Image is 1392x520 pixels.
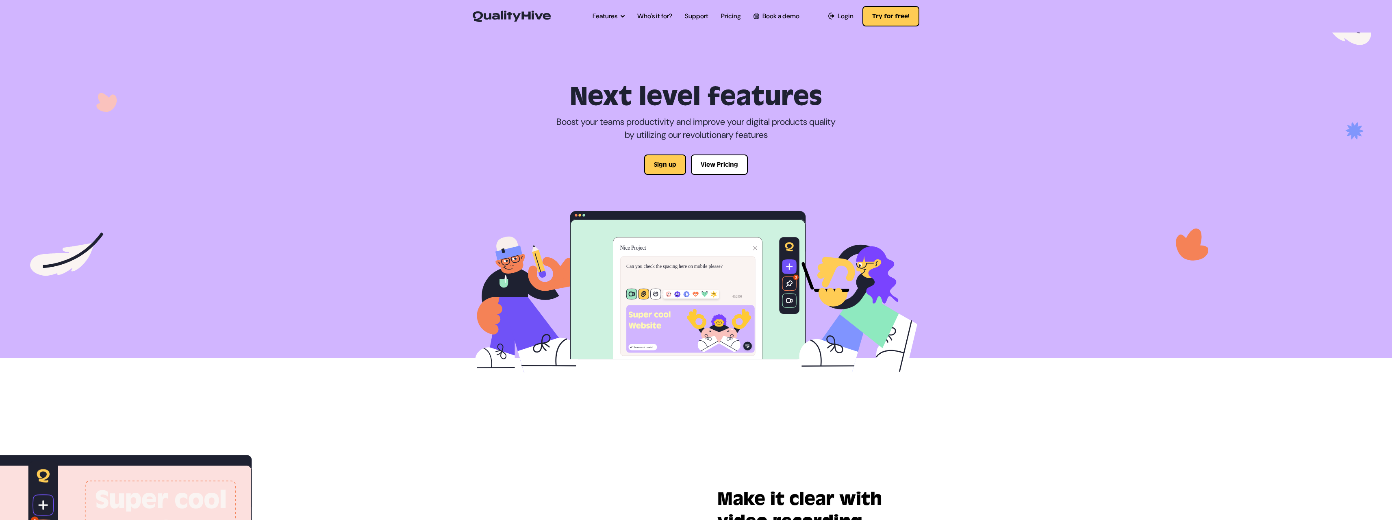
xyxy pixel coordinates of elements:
[721,11,741,21] a: Pricing
[838,11,853,21] span: Login
[637,11,672,21] a: Who's it for?
[754,13,759,19] img: Book a QualityHive Demo
[691,154,748,175] button: View Pricing
[644,154,686,175] button: Sign up
[685,11,708,21] a: Support
[475,81,917,112] h1: Next level features
[593,11,625,21] a: Features
[754,11,799,21] a: Book a demo
[556,115,836,141] p: Boost your teams productivity and improve your digital products quality by utilizing our revoluti...
[475,207,917,372] img: /
[862,6,919,26] button: Try for free!
[473,11,551,22] img: QualityHive - Bug Tracking Tool
[828,11,854,21] a: Login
